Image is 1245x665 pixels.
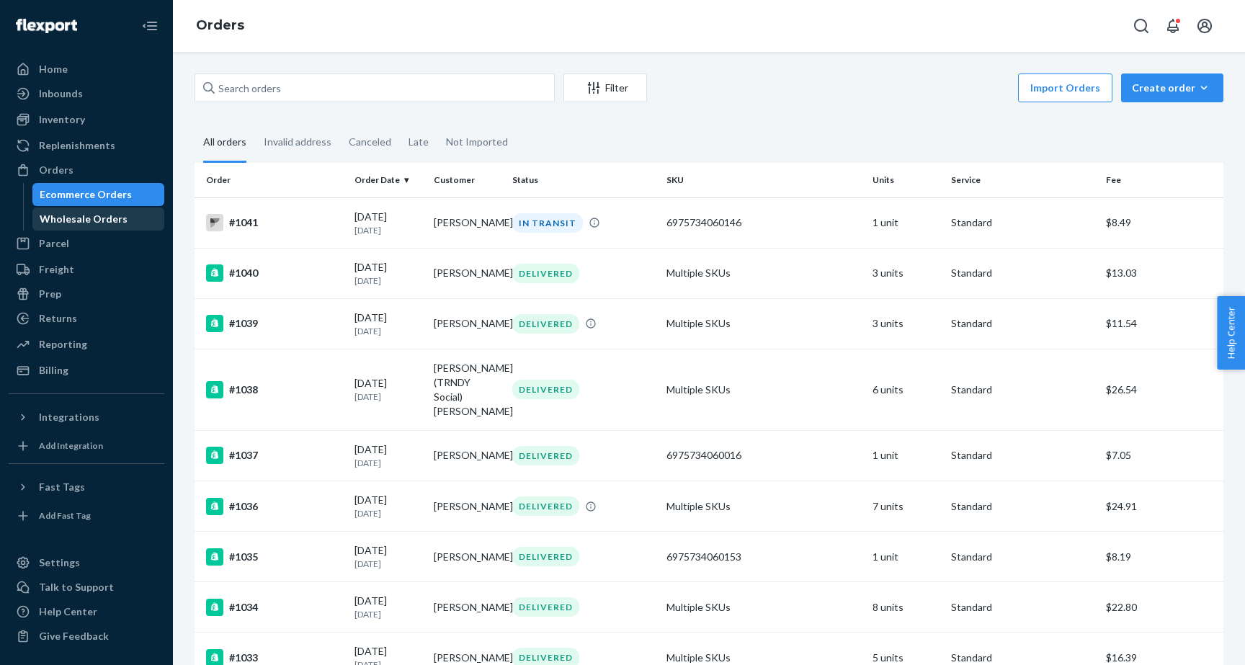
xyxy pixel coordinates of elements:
a: Orders [9,159,164,182]
td: $22.80 [1100,582,1223,633]
div: Integrations [39,410,99,424]
div: Freight [39,262,74,277]
div: Wholesale Orders [40,212,128,226]
p: Standard [951,316,1094,331]
button: Close Navigation [135,12,164,40]
td: $24.91 [1100,481,1223,532]
p: [DATE] [354,224,421,236]
a: Inventory [9,108,164,131]
button: Fast Tags [9,476,164,499]
div: Returns [39,311,77,326]
div: Help Center [39,604,97,619]
p: Standard [951,550,1094,564]
p: [DATE] [354,457,421,469]
button: Help Center [1217,296,1245,370]
ol: breadcrumbs [184,5,256,47]
p: Standard [951,651,1094,665]
td: 1 unit [867,197,946,248]
p: Standard [951,266,1094,280]
button: Integrations [9,406,164,429]
div: #1035 [206,548,343,566]
th: Fee [1100,163,1223,197]
a: Inbounds [9,82,164,105]
div: DELIVERED [512,314,579,334]
div: IN TRANSIT [512,213,583,233]
td: [PERSON_NAME] (TRNDY Social) [PERSON_NAME] [428,349,507,430]
td: 1 unit [867,430,946,481]
button: Import Orders [1018,73,1112,102]
td: Multiple SKUs [661,248,867,298]
a: Help Center [9,600,164,623]
a: Returns [9,307,164,330]
div: Late [409,123,429,161]
div: Orders [39,163,73,177]
td: 3 units [867,298,946,349]
div: Reporting [39,337,87,352]
div: #1038 [206,381,343,398]
button: Filter [563,73,647,102]
td: Multiple SKUs [661,349,867,430]
div: [DATE] [354,493,421,519]
div: [DATE] [354,442,421,469]
a: Add Integration [9,434,164,458]
td: [PERSON_NAME] [428,248,507,298]
td: 3 units [867,248,946,298]
th: Order Date [349,163,427,197]
td: [PERSON_NAME] [428,532,507,582]
div: DELIVERED [512,264,579,283]
a: Home [9,58,164,81]
div: #1040 [206,264,343,282]
div: [DATE] [354,210,421,236]
div: Settings [39,555,80,570]
td: 1 unit [867,532,946,582]
div: Add Integration [39,439,103,452]
div: Inventory [39,112,85,127]
th: Units [867,163,946,197]
td: Multiple SKUs [661,481,867,532]
td: $26.54 [1100,349,1223,430]
div: DELIVERED [512,496,579,516]
button: Give Feedback [9,625,164,648]
div: 6975734060016 [666,448,861,463]
div: Replenishments [39,138,115,153]
button: Open Search Box [1127,12,1156,40]
div: #1039 [206,315,343,332]
a: Prep [9,282,164,305]
div: [DATE] [354,260,421,287]
a: Billing [9,359,164,382]
p: [DATE] [354,608,421,620]
a: Orders [196,17,244,33]
div: Fast Tags [39,480,85,494]
div: DELIVERED [512,597,579,617]
p: [DATE] [354,558,421,570]
a: Settings [9,551,164,574]
div: Billing [39,363,68,378]
p: Standard [951,499,1094,514]
td: 6 units [867,349,946,430]
div: DELIVERED [512,446,579,465]
div: [DATE] [354,594,421,620]
div: #1034 [206,599,343,616]
div: #1037 [206,447,343,464]
a: Replenishments [9,134,164,157]
a: Add Fast Tag [9,504,164,527]
div: Create order [1132,81,1213,95]
div: #1036 [206,498,343,515]
button: Open notifications [1159,12,1187,40]
th: Service [945,163,1099,197]
p: Standard [951,215,1094,230]
th: Status [507,163,661,197]
a: Talk to Support [9,576,164,599]
div: Home [39,62,68,76]
p: [DATE] [354,275,421,287]
div: All orders [203,123,246,163]
p: [DATE] [354,325,421,337]
p: [DATE] [354,507,421,519]
button: Open account menu [1190,12,1219,40]
div: Inbounds [39,86,83,101]
div: Ecommerce Orders [40,187,132,202]
div: Canceled [349,123,391,161]
td: 8 units [867,582,946,633]
div: Give Feedback [39,629,109,643]
a: Parcel [9,232,164,255]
